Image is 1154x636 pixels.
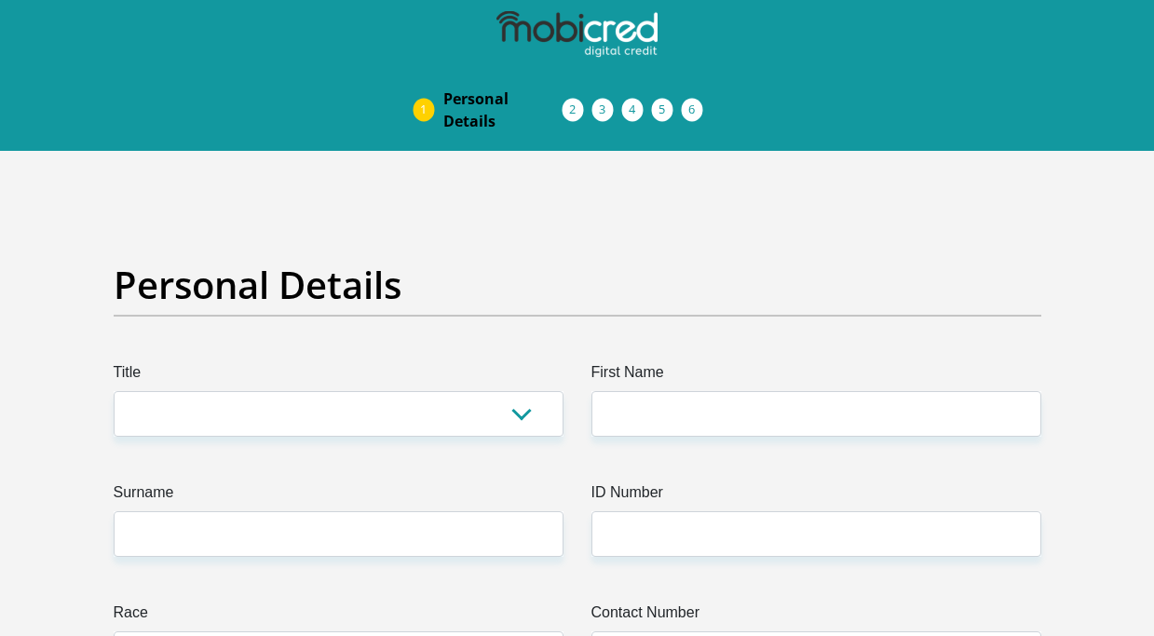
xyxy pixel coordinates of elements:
label: Title [114,361,563,391]
input: First Name [591,391,1041,437]
input: ID Number [591,511,1041,557]
label: Contact Number [591,602,1041,631]
label: ID Number [591,481,1041,511]
label: Race [114,602,563,631]
input: Surname [114,511,563,557]
a: PersonalDetails [428,80,577,140]
img: mobicred logo [496,11,657,58]
h2: Personal Details [114,263,1041,307]
span: Personal Details [443,88,563,132]
label: Surname [114,481,563,511]
label: First Name [591,361,1041,391]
